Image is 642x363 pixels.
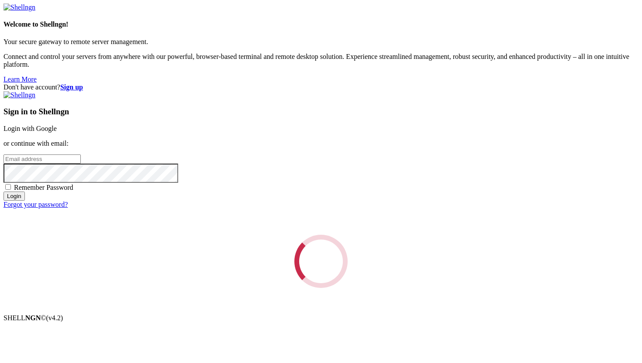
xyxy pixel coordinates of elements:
a: Forgot your password? [3,201,68,208]
span: Remember Password [14,184,73,191]
a: Sign up [60,83,83,91]
img: Shellngn [3,3,35,11]
span: 4.2.0 [46,314,63,322]
a: Login with Google [3,125,57,132]
span: SHELL © [3,314,63,322]
input: Email address [3,154,81,164]
a: Learn More [3,75,37,83]
p: Connect and control your servers from anywhere with our powerful, browser-based terminal and remo... [3,53,639,68]
input: Login [3,192,25,201]
input: Remember Password [5,184,11,190]
img: Shellngn [3,91,35,99]
h4: Welcome to Shellngn! [3,21,639,28]
div: Loading... [294,235,348,288]
h3: Sign in to Shellngn [3,107,639,116]
b: NGN [25,314,41,322]
p: Your secure gateway to remote server management. [3,38,639,46]
p: or continue with email: [3,140,639,147]
div: Don't have account? [3,83,639,91]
